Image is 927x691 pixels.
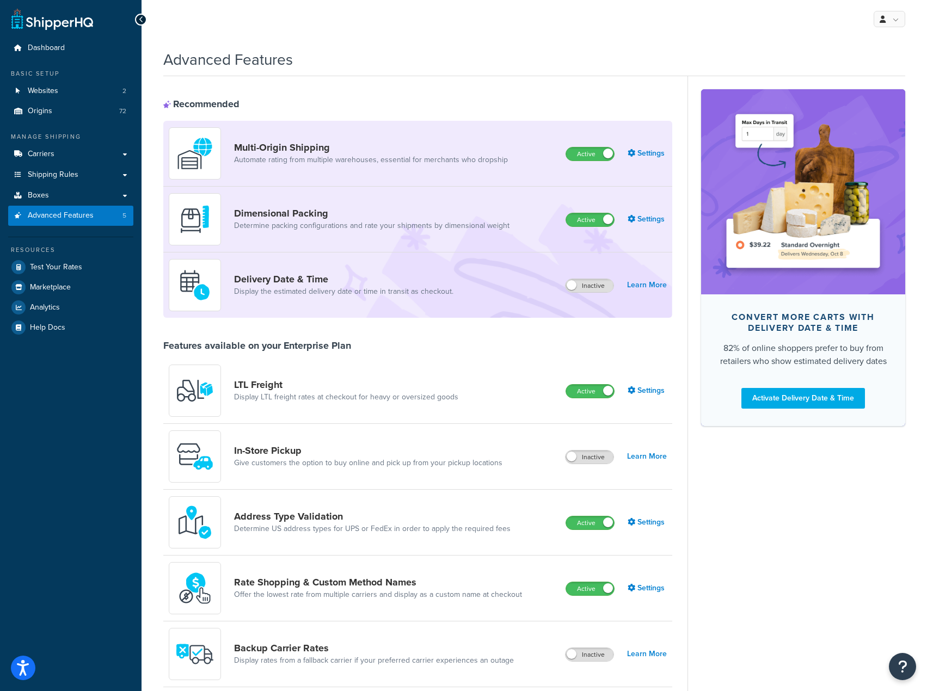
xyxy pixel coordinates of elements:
span: Carriers [28,150,54,159]
label: Inactive [566,648,613,661]
a: Learn More [627,646,667,662]
label: Active [566,582,614,595]
a: Dashboard [8,38,133,58]
a: Multi-Origin Shipping [234,141,508,153]
img: gfkeb5ejjkALwAAAABJRU5ErkJggg== [176,266,214,304]
a: Rate Shopping & Custom Method Names [234,576,522,588]
a: Display the estimated delivery date or time in transit as checkout. [234,286,453,297]
span: Test Your Rates [30,263,82,272]
span: Marketplace [30,283,71,292]
label: Active [566,516,614,529]
a: Settings [628,515,667,530]
a: Test Your Rates [8,257,133,277]
span: Analytics [30,303,60,312]
div: 82% of online shoppers prefer to buy from retailers who show estimated delivery dates [719,342,888,368]
a: Backup Carrier Rates [234,642,514,654]
a: Display rates from a fallback carrier if your preferred carrier experiences an outage [234,655,514,666]
span: 72 [119,107,126,116]
a: Learn More [627,449,667,464]
a: Display LTL freight rates at checkout for heavy or oversized goods [234,392,458,403]
div: Basic Setup [8,69,133,78]
span: Advanced Features [28,211,94,220]
li: Websites [8,81,133,101]
a: Learn More [627,277,667,293]
a: Settings [628,146,667,161]
span: Help Docs [30,323,65,332]
span: Origins [28,107,52,116]
button: Open Resource Center [889,653,916,680]
a: Advanced Features5 [8,206,133,226]
div: Convert more carts with delivery date & time [719,312,888,334]
label: Inactive [566,451,613,464]
a: Origins72 [8,101,133,121]
a: Analytics [8,298,133,317]
li: Advanced Features [8,206,133,226]
a: Settings [628,581,667,596]
img: kIG8fy0lQAAAABJRU5ErkJggg== [176,503,214,541]
label: Active [566,147,614,161]
a: Shipping Rules [8,165,133,185]
label: Active [566,213,614,226]
img: icon-duo-feat-rate-shopping-ecdd8bed.png [176,569,214,607]
a: Offer the lowest rate from multiple carriers and display as a custom name at checkout [234,589,522,600]
span: 2 [122,87,126,96]
span: 5 [122,211,126,220]
div: Manage Shipping [8,132,133,141]
a: Boxes [8,186,133,206]
div: Recommended [163,98,240,110]
a: Settings [628,383,667,398]
img: y79ZsPf0fXUFUhFXDzUgf+ktZg5F2+ohG75+v3d2s1D9TjoU8PiyCIluIjV41seZevKCRuEjTPPOKHJsQcmKCXGdfprl3L4q7... [176,372,214,410]
h1: Advanced Features [163,49,293,70]
a: Determine US address types for UPS or FedEx in order to apply the required fees [234,523,511,534]
a: LTL Freight [234,379,458,391]
a: Settings [628,212,667,227]
a: In-Store Pickup [234,445,502,456]
a: Automate rating from multiple warehouses, essential for merchants who dropship [234,155,508,165]
a: Determine packing configurations and rate your shipments by dimensional weight [234,220,509,231]
img: icon-duo-feat-backup-carrier-4420b188.png [176,635,214,673]
a: Delivery Date & Time [234,273,453,285]
a: Marketplace [8,277,133,297]
a: Help Docs [8,318,133,337]
span: Shipping Rules [28,170,78,180]
a: Activate Delivery Date & Time [741,388,865,409]
img: wfgcfpwTIucLEAAAAASUVORK5CYII= [176,437,214,476]
a: Carriers [8,144,133,164]
div: Features available on your Enterprise Plan [163,340,351,351]
a: Websites2 [8,81,133,101]
img: feature-image-ddt-36eae7f7280da8017bfb280eaccd9c446f90b1fe08728e4019434db127062ab4.png [717,106,889,277]
li: Origins [8,101,133,121]
span: Dashboard [28,44,65,53]
a: Dimensional Packing [234,207,509,219]
span: Websites [28,87,58,96]
span: Boxes [28,191,49,200]
label: Inactive [566,279,613,292]
img: DTVBYsAAAAAASUVORK5CYII= [176,200,214,238]
label: Active [566,385,614,398]
img: WatD5o0RtDAAAAAElFTkSuQmCC [176,134,214,172]
a: Give customers the option to buy online and pick up from your pickup locations [234,458,502,468]
a: Address Type Validation [234,510,511,522]
div: Resources [8,245,133,255]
